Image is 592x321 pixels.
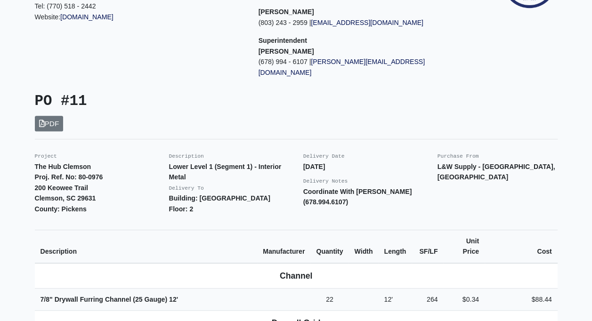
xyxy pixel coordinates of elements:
span: Superintendent [259,37,307,44]
td: 264 [412,288,443,311]
strong: [DATE] [303,163,325,170]
th: Length [378,230,412,263]
th: Cost [485,230,558,263]
th: Unit Price [443,230,485,263]
td: $0.34 [443,288,485,311]
small: Description [169,153,204,159]
p: L&W Supply - [GEOGRAPHIC_DATA], [GEOGRAPHIC_DATA] [438,161,558,183]
b: Channel [280,271,312,281]
p: (803) 243 - 2959 | [259,17,468,28]
strong: Clemson, SC 29631 [35,194,96,202]
strong: [PERSON_NAME] [259,48,314,55]
strong: Building: [GEOGRAPHIC_DATA] [169,194,270,202]
a: [EMAIL_ADDRESS][DOMAIN_NAME] [311,19,423,26]
td: $88.44 [485,288,558,311]
strong: 7/8" Drywall Furring Channel (25 Gauge) [41,296,178,303]
p: Tel: (770) 518 - 2442 [35,1,244,12]
th: Manufacturer [257,230,310,263]
strong: 200 Keowee Trail [35,184,88,192]
th: Description [35,230,258,263]
strong: Lower Level 1 (Segment 1) - Interior Metal [169,163,282,181]
th: Width [349,230,378,263]
strong: The Hub Clemson [35,163,91,170]
a: [PERSON_NAME][EMAIL_ADDRESS][DOMAIN_NAME] [259,58,425,76]
strong: Proj. Ref. No: 80-0976 [35,173,103,181]
p: (678) 994 - 6107 | [259,56,468,78]
strong: Coordinate With [PERSON_NAME] (678.994.6107) [303,188,412,206]
span: 12' [384,296,392,303]
small: Purchase From [438,153,479,159]
strong: Floor: 2 [169,205,194,213]
a: PDF [35,116,64,131]
td: 22 [310,288,349,311]
span: 12' [169,296,178,303]
strong: County: Pickens [35,205,87,213]
a: [DOMAIN_NAME] [60,13,114,21]
th: Quantity [310,230,349,263]
h3: PO #11 [35,93,289,110]
small: Delivery Notes [303,178,348,184]
strong: [PERSON_NAME] [259,8,314,16]
th: SF/LF [412,230,443,263]
small: Delivery Date [303,153,345,159]
small: Project [35,153,57,159]
small: Delivery To [169,185,204,191]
